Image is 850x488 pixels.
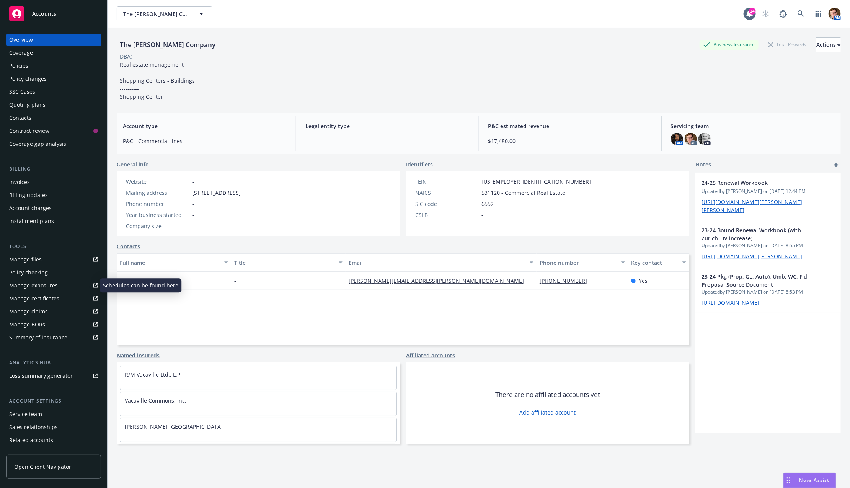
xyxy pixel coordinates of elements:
div: Email [349,259,525,267]
span: - [192,222,194,230]
span: Identifiers [406,160,433,168]
div: Tools [6,243,101,250]
div: Service team [9,408,42,420]
div: Drag to move [784,473,793,488]
div: Installment plans [9,215,54,227]
a: Manage BORs [6,318,101,331]
div: SSC Cases [9,86,35,98]
span: Accounts [32,11,56,17]
div: Total Rewards [765,40,810,49]
button: Nova Assist [783,473,836,488]
a: Policy changes [6,73,101,85]
a: Start snowing [758,6,773,21]
a: Coverage [6,47,101,59]
a: Report a Bug [776,6,791,21]
div: Contacts [9,112,31,124]
div: Related accounts [9,434,53,446]
div: Loss summary generator [9,370,73,382]
div: Company size [126,222,189,230]
div: Billing [6,165,101,173]
span: P&C - Commercial lines [123,137,287,145]
div: Manage BORs [9,318,45,331]
span: Updated by [PERSON_NAME] on [DATE] 8:55 PM [702,242,835,249]
div: FEIN [415,178,478,186]
a: Switch app [811,6,826,21]
div: Coverage [9,47,33,59]
span: Open Client Navigator [14,463,71,471]
span: 23-24 Bound Renewal Workbook (with Zurich TIV increase) [702,226,815,242]
div: Sales relationships [9,421,58,433]
span: Updated by [PERSON_NAME] on [DATE] 12:44 PM [702,188,835,195]
a: Named insureds [117,351,160,359]
a: Search [793,6,809,21]
span: Legal entity type [305,122,469,130]
button: Full name [117,253,231,272]
a: Loss summary generator [6,370,101,382]
a: Accounts [6,3,101,24]
a: R/M Vacaville Ltd., L.P. [125,371,182,378]
span: Account type [123,122,287,130]
a: Service team [6,408,101,420]
img: photo [671,133,683,145]
span: [STREET_ADDRESS] [192,189,241,197]
div: Manage certificates [9,292,59,305]
div: SIC code [415,200,478,208]
span: There are no affiliated accounts yet [495,390,600,399]
a: Manage claims [6,305,101,318]
div: CSLB [415,211,478,219]
div: Policies [9,60,28,72]
button: Phone number [537,253,628,272]
a: Overview [6,34,101,46]
div: Quoting plans [9,99,46,111]
div: Manage files [9,253,42,266]
a: Billing updates [6,189,101,201]
div: 14 [749,8,756,15]
a: SSC Cases [6,86,101,98]
button: Email [346,253,537,272]
a: Related accounts [6,434,101,446]
div: Account settings [6,397,101,405]
div: The [PERSON_NAME] Company [117,40,219,50]
span: Yes [639,277,648,285]
a: Policy checking [6,266,101,279]
a: Contacts [6,112,101,124]
div: Overview [9,34,33,46]
a: Summary of insurance [6,331,101,344]
button: Key contact [628,253,689,272]
span: Nova Assist [799,477,830,483]
div: Policy checking [9,266,48,279]
a: Vacaville Commons, Inc. [125,397,186,404]
a: Quoting plans [6,99,101,111]
span: Servicing team [671,122,835,130]
img: photo [685,133,697,145]
div: Full name [120,259,220,267]
div: Account charges [9,202,52,214]
a: Manage exposures [6,279,101,292]
a: Coverage gap analysis [6,138,101,150]
div: Analytics hub [6,359,101,367]
div: DBA: - [120,52,134,60]
div: NAICS [415,189,478,197]
div: Website [126,178,189,186]
div: Business Insurance [700,40,759,49]
a: [URL][DOMAIN_NAME][PERSON_NAME][PERSON_NAME] [702,198,802,214]
span: General info [117,160,149,168]
img: photo [829,8,841,20]
span: - [234,277,236,285]
div: Invoices [9,176,30,188]
div: Billing updates [9,189,48,201]
button: The [PERSON_NAME] Company [117,6,212,21]
span: - [305,137,469,145]
div: Year business started [126,211,189,219]
a: Affiliated accounts [406,351,455,359]
a: Manage certificates [6,292,101,305]
div: Coverage gap analysis [9,138,66,150]
span: $17,480.00 [488,137,652,145]
a: Contacts [117,242,140,250]
a: Policies [6,60,101,72]
button: Actions [816,37,841,52]
a: Add affiliated account [520,408,576,416]
a: Installment plans [6,215,101,227]
button: Title [231,253,346,272]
